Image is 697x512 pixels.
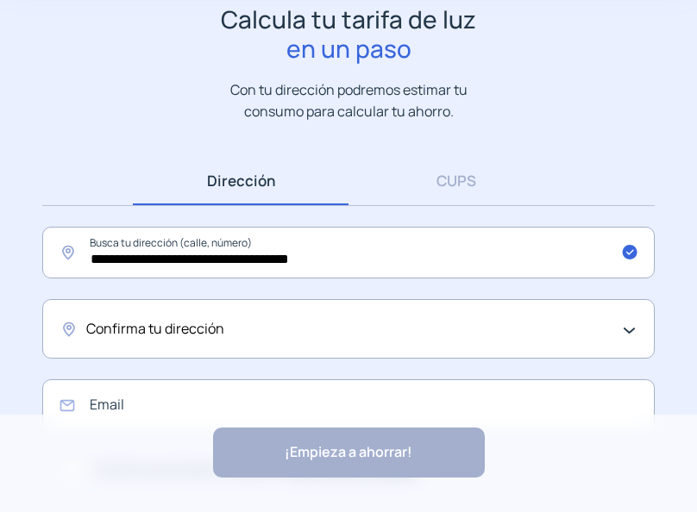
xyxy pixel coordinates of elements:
[221,34,476,64] span: en un paso
[133,156,348,205] a: Dirección
[348,156,564,205] a: CUPS
[86,318,224,340] span: Confirma tu dirección
[221,5,476,63] h1: Calcula tu tarifa de luz
[213,79,485,122] p: Con tu dirección podremos estimar tu consumo para calcular tu ahorro.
